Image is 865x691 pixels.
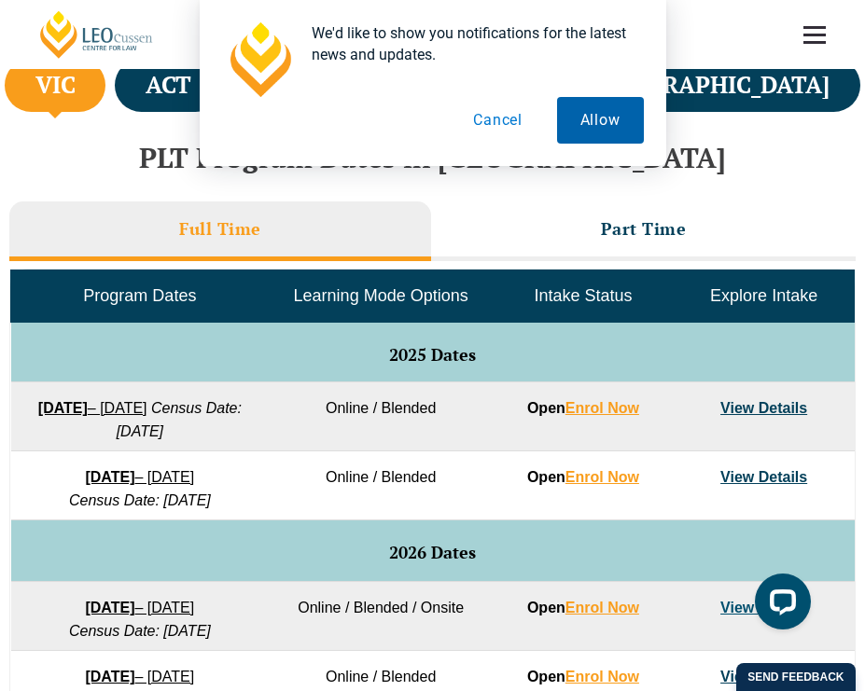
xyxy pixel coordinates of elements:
[527,600,639,615] strong: Open
[269,581,493,650] td: Online / Blended / Onsite
[565,400,639,416] a: Enrol Now
[557,97,644,144] button: Allow
[720,600,807,615] a: View Details
[85,469,134,485] strong: [DATE]
[710,286,817,305] span: Explore Intake
[720,400,807,416] a: View Details
[83,286,196,305] span: Program Dates
[389,541,476,563] span: 2026 Dates
[85,600,134,615] strong: [DATE]
[269,451,493,520] td: Online / Blended
[720,469,807,485] a: View Details
[527,669,639,684] strong: Open
[117,400,242,439] em: Census Date: [DATE]
[565,600,639,615] a: Enrol Now
[389,343,476,366] span: 2025 Dates
[85,669,194,684] a: [DATE]– [DATE]
[69,623,211,639] em: Census Date: [DATE]
[740,566,818,644] iframe: LiveChat chat widget
[294,286,468,305] span: Learning Mode Options
[179,218,261,240] h3: Full Time
[565,469,639,485] a: Enrol Now
[450,97,546,144] button: Cancel
[69,492,211,508] em: Census Date: [DATE]
[601,218,687,240] h3: Part Time
[222,22,297,97] img: notification icon
[527,400,639,416] strong: Open
[85,669,134,684] strong: [DATE]
[534,286,632,305] span: Intake Status
[297,22,644,65] div: We'd like to show you notifications for the latest news and updates.
[38,400,147,416] a: [DATE]– [DATE]
[720,669,807,684] a: View Details
[38,400,88,416] strong: [DATE]
[85,600,194,615] a: [DATE]– [DATE]
[85,469,194,485] a: [DATE]– [DATE]
[565,669,639,684] a: Enrol Now
[269,382,493,451] td: Online / Blended
[527,469,639,485] strong: Open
